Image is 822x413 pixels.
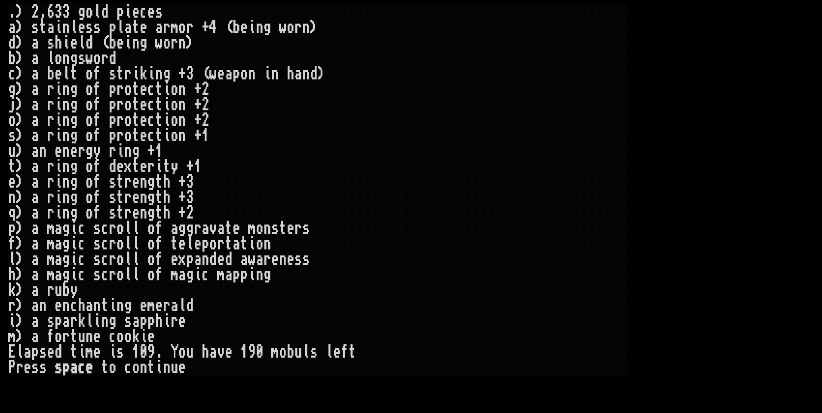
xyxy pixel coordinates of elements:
div: i [55,97,62,112]
div: c [147,82,155,97]
div: n [62,82,70,97]
div: n [140,174,147,190]
div: c [8,66,16,82]
div: 2 [186,205,194,221]
div: n [178,35,186,51]
div: e [8,174,16,190]
div: n [178,128,186,143]
div: + [194,112,202,128]
div: t [70,66,78,82]
div: i [55,190,62,205]
div: h [163,190,171,205]
div: ( [225,20,233,35]
div: l [62,66,70,82]
div: o [171,82,178,97]
div: ) [186,35,194,51]
div: l [47,51,55,66]
div: r [124,66,132,82]
div: ) [16,128,24,143]
div: s [109,205,117,221]
div: 3 [186,66,194,82]
div: ) [16,159,24,174]
div: i [132,66,140,82]
div: t [155,112,163,128]
div: o [171,112,178,128]
div: f [93,205,101,221]
div: p [109,128,117,143]
div: s [109,190,117,205]
div: e [140,159,147,174]
div: e [147,4,155,20]
div: i [124,35,132,51]
div: + [178,205,186,221]
div: x [124,159,132,174]
div: g [70,112,78,128]
div: p [109,97,117,112]
div: g [147,190,155,205]
div: f [93,159,101,174]
div: ) [16,221,24,236]
div: 6 [47,4,55,20]
div: y [171,159,178,174]
div: r [124,205,132,221]
div: a [8,20,16,35]
div: o [124,128,132,143]
div: o [86,174,93,190]
div: o [86,128,93,143]
div: a [31,97,39,112]
div: a [31,82,39,97]
div: ) [16,20,24,35]
div: g [132,143,140,159]
div: i [147,66,155,82]
div: r [186,20,194,35]
div: r [109,143,117,159]
div: a [31,51,39,66]
div: t [155,128,163,143]
div: t [132,82,140,97]
div: i [55,112,62,128]
div: i [155,159,163,174]
div: o [86,97,93,112]
div: ) [16,190,24,205]
div: n [62,143,70,159]
div: w [209,66,217,82]
div: j [8,97,16,112]
div: k [140,66,147,82]
div: w [86,51,93,66]
div: s [155,4,163,20]
div: s [109,174,117,190]
div: i [163,112,171,128]
div: a [31,174,39,190]
div: h [287,66,294,82]
div: t [132,128,140,143]
div: a [31,159,39,174]
div: d [109,159,117,174]
div: r [171,35,178,51]
div: g [147,174,155,190]
div: a [124,20,132,35]
div: g [70,51,78,66]
div: n [155,66,163,82]
div: n [178,82,186,97]
div: s [8,128,16,143]
div: g [264,20,271,35]
div: p [109,20,117,35]
div: ) [16,143,24,159]
div: e [132,190,140,205]
div: e [140,128,147,143]
div: ( [202,66,209,82]
div: a [47,20,55,35]
div: d [101,4,109,20]
div: u [8,143,16,159]
div: 2 [202,82,209,97]
div: 2 [31,4,39,20]
div: t [132,20,140,35]
div: e [140,97,147,112]
div: r [117,128,124,143]
div: f [93,97,101,112]
div: a [55,221,62,236]
div: d [109,51,117,66]
div: ) [16,4,24,20]
div: i [163,97,171,112]
div: ) [16,82,24,97]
